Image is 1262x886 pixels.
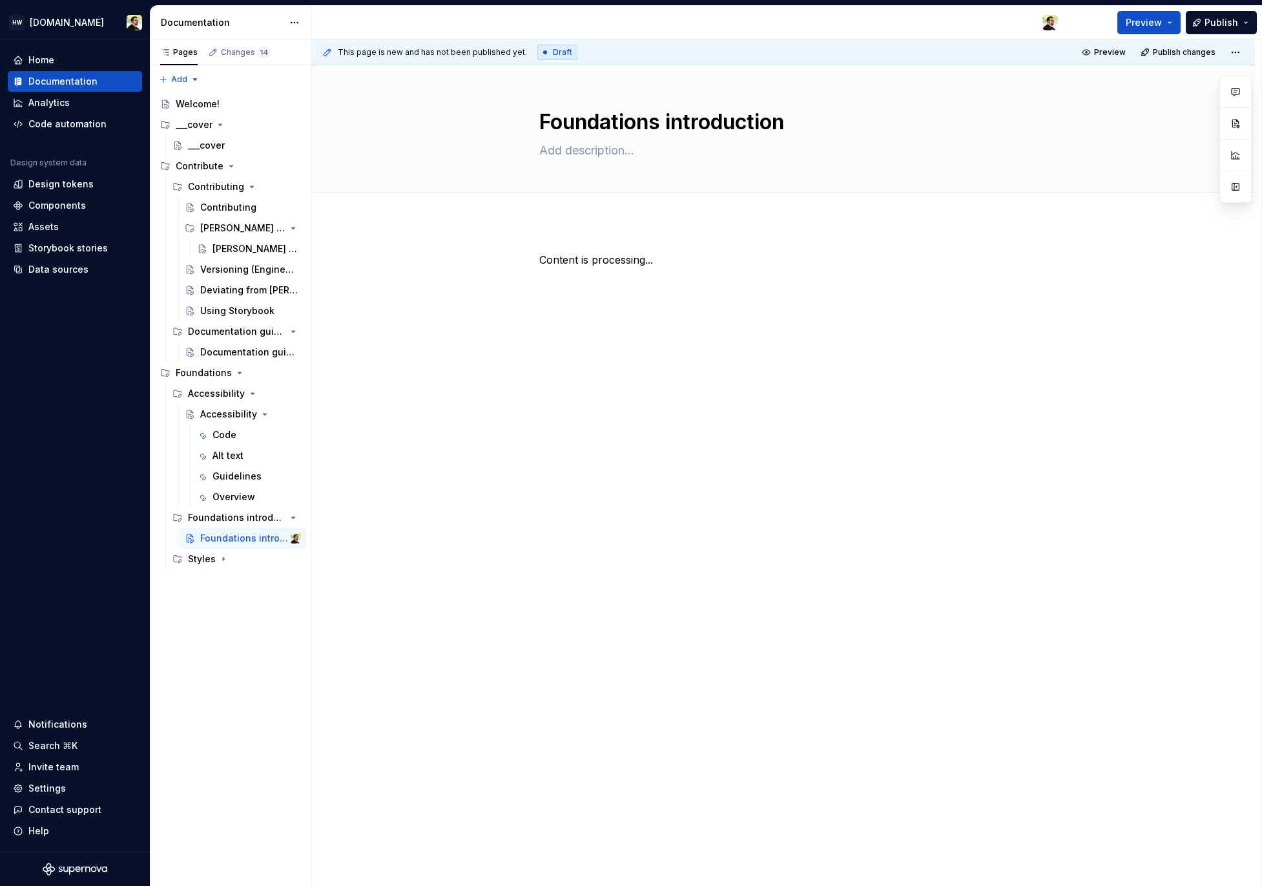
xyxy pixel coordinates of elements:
[200,222,285,235] div: [PERSON_NAME] workflow
[212,470,262,483] div: Guidelines
[180,404,306,425] a: Accessibility
[192,487,306,507] a: Overview
[188,180,244,193] div: Contributing
[8,71,142,92] a: Documentation
[192,445,306,466] a: Alt text
[167,507,306,528] div: Foundations introduction
[176,366,232,379] div: Foundations
[539,252,1028,268] p: Content is processing...
[167,321,306,342] div: Documentation guidelines
[1126,16,1162,29] span: Preview
[155,156,306,176] div: Contribute
[188,387,245,400] div: Accessibility
[192,238,306,259] a: [PERSON_NAME] workflow
[212,242,298,255] div: [PERSON_NAME] workflow
[28,263,88,276] div: Data sources
[8,216,142,237] a: Assets
[200,201,256,214] div: Contributing
[28,54,54,67] div: Home
[176,118,212,131] div: ___cover
[28,739,78,752] div: Search ⌘K
[8,259,142,280] a: Data sources
[28,761,79,774] div: Invite team
[8,714,142,735] button: Notifications
[1186,11,1257,34] button: Publish
[1094,47,1126,58] span: Preview
[291,533,301,543] img: Honza Toman
[9,15,25,30] div: HW
[200,304,274,317] div: Using Storybook
[1137,43,1221,61] button: Publish changes
[8,799,142,820] button: Contact support
[167,135,306,156] a: ___cover
[171,74,187,85] span: Add
[28,96,70,109] div: Analytics
[8,238,142,258] a: Storybook stories
[28,242,108,255] div: Storybook stories
[200,263,298,276] div: Versioning (Engineering)
[200,346,298,359] div: Documentation guidelines
[43,863,107,876] svg: Supernova Logo
[180,259,306,280] a: Versioning (Engineering)
[28,118,107,131] div: Code automation
[8,50,142,70] a: Home
[180,280,306,301] a: Deviating from [PERSON_NAME]
[167,549,306,569] div: Styles
[155,70,203,89] button: Add
[180,301,306,321] a: Using Storybook
[30,16,104,29] div: [DOMAIN_NAME]
[28,782,66,795] div: Settings
[221,47,270,58] div: Changes
[167,383,306,404] div: Accessibility
[212,428,236,441] div: Code
[176,160,223,173] div: Contribute
[8,92,142,113] a: Analytics
[537,107,1025,138] textarea: Foundations introduction
[155,94,306,569] div: Page tree
[28,178,94,191] div: Design tokens
[160,47,198,58] div: Pages
[188,139,225,152] div: ___cover
[10,158,87,168] div: Design system data
[28,803,101,816] div: Contact support
[127,15,142,30] img: Honza Toman
[1078,43,1132,61] button: Preview
[188,511,285,524] div: Foundations introduction
[8,735,142,756] button: Search ⌘K
[8,778,142,799] a: Settings
[28,199,86,212] div: Components
[180,342,306,363] a: Documentation guidelines
[188,553,216,565] div: Styles
[155,94,306,114] a: Welcome!
[8,114,142,134] a: Code automation
[1153,47,1215,58] span: Publish changes
[155,114,306,135] div: ___cover
[200,532,288,545] div: Foundations introduction
[176,98,220,111] div: Welcome!
[1117,11,1181,34] button: Preview
[180,218,306,238] div: [PERSON_NAME] workflow
[553,47,572,58] span: Draft
[28,718,87,731] div: Notifications
[155,363,306,383] div: Foundations
[167,176,306,197] div: Contributing
[192,466,306,487] a: Guidelines
[200,284,298,297] div: Deviating from [PERSON_NAME]
[28,220,59,233] div: Assets
[3,8,147,36] button: HW[DOMAIN_NAME]Honza Toman
[1042,15,1058,30] img: Honza Toman
[188,325,285,338] div: Documentation guidelines
[180,197,306,218] a: Contributing
[212,490,255,503] div: Overview
[161,16,283,29] div: Documentation
[28,75,98,88] div: Documentation
[180,528,306,549] a: Foundations introductionHonza Toman
[28,825,49,838] div: Help
[8,757,142,777] a: Invite team
[192,425,306,445] a: Code
[8,821,142,841] button: Help
[338,47,527,58] span: This page is new and has not been published yet.
[212,449,243,462] div: Alt text
[200,408,257,421] div: Accessibility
